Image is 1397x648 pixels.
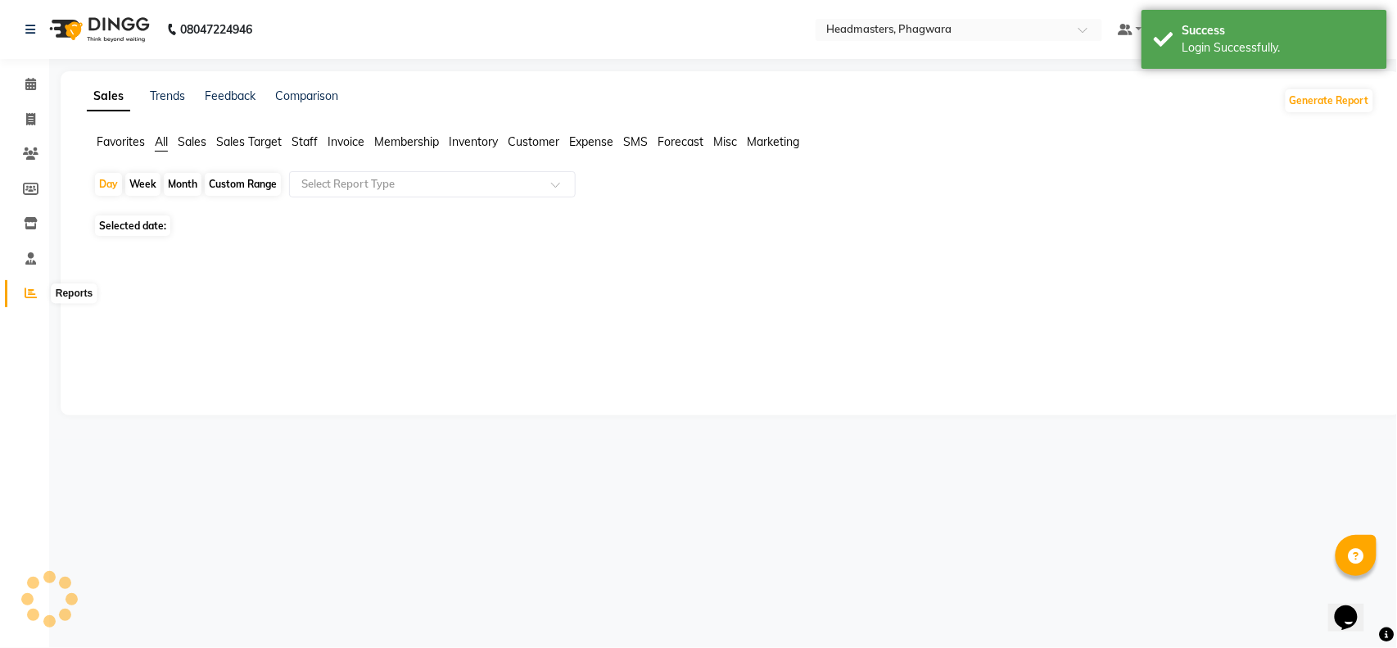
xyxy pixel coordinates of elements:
[52,284,97,304] div: Reports
[180,7,252,52] b: 08047224946
[1182,22,1375,39] div: Success
[508,134,559,149] span: Customer
[623,134,648,149] span: SMS
[178,134,206,149] span: Sales
[216,134,282,149] span: Sales Target
[205,88,255,103] a: Feedback
[150,88,185,103] a: Trends
[1182,39,1375,57] div: Login Successfully.
[1328,582,1381,632] iframe: chat widget
[449,134,498,149] span: Inventory
[164,173,201,196] div: Month
[658,134,703,149] span: Forecast
[95,215,170,236] span: Selected date:
[328,134,364,149] span: Invoice
[747,134,799,149] span: Marketing
[1286,89,1373,112] button: Generate Report
[569,134,613,149] span: Expense
[125,173,160,196] div: Week
[292,134,318,149] span: Staff
[155,134,168,149] span: All
[42,7,154,52] img: logo
[95,173,122,196] div: Day
[97,134,145,149] span: Favorites
[374,134,439,149] span: Membership
[205,173,281,196] div: Custom Range
[713,134,737,149] span: Misc
[275,88,338,103] a: Comparison
[87,82,130,111] a: Sales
